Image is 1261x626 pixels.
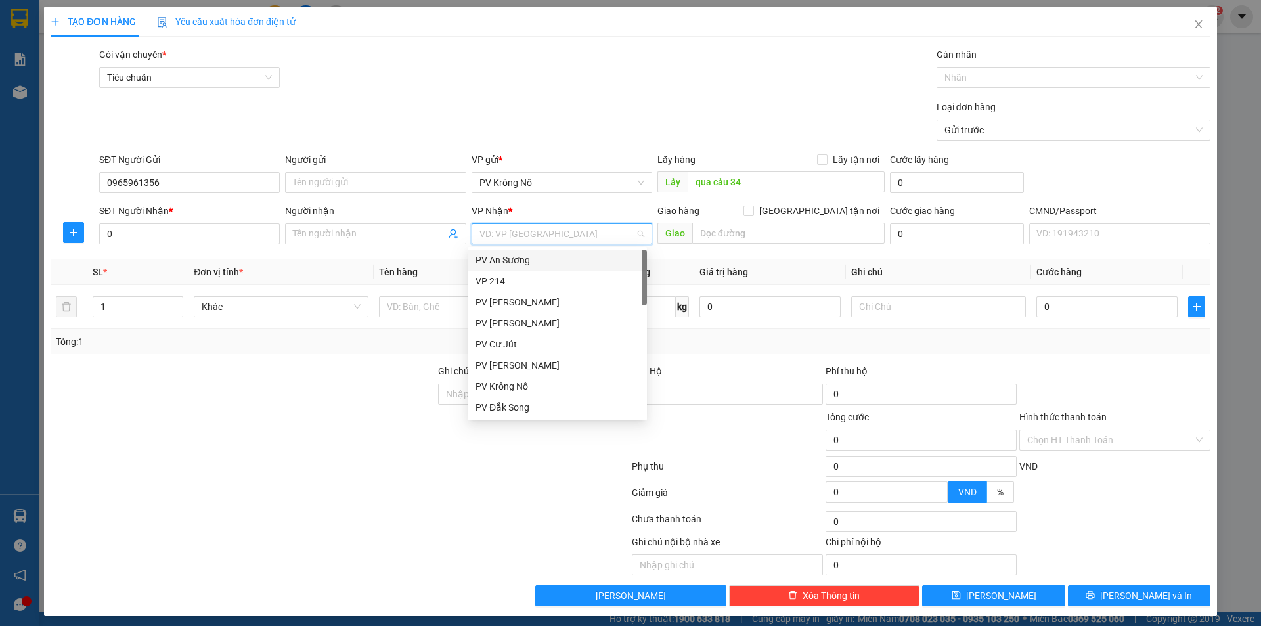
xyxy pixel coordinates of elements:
[99,49,166,60] span: Gói vận chuyển
[1188,296,1205,317] button: plus
[997,487,1004,497] span: %
[535,585,726,606] button: [PERSON_NAME]
[1019,412,1107,422] label: Hình thức thanh toán
[476,379,639,393] div: PV Krông Nô
[1029,204,1210,218] div: CMND/Passport
[379,267,418,277] span: Tên hàng
[692,223,885,244] input: Dọc đường
[803,589,860,603] span: Xóa Thông tin
[922,585,1065,606] button: save[PERSON_NAME]
[632,554,823,575] input: Nhập ghi chú
[448,229,458,239] span: user-add
[826,412,869,422] span: Tổng cước
[476,337,639,351] div: PV Cư Jút
[472,206,508,216] span: VP Nhận
[476,400,639,414] div: PV Đắk Song
[56,334,487,349] div: Tổng: 1
[630,485,824,508] div: Giảm giá
[468,271,647,292] div: VP 214
[45,79,152,89] strong: BIÊN NHẬN GỬI HÀNG HOÁ
[132,49,185,59] span: KN09250408
[468,397,647,418] div: PV Đắk Song
[952,591,961,601] span: save
[890,206,955,216] label: Cước giao hàng
[476,295,639,309] div: PV [PERSON_NAME]
[846,259,1031,285] th: Ghi chú
[851,296,1026,317] input: Ghi Chú
[438,366,510,376] label: Ghi chú đơn hàng
[13,91,27,110] span: Nơi gửi:
[107,68,272,87] span: Tiêu chuẩn
[937,102,996,112] label: Loại đơn hàng
[157,17,167,28] img: icon
[729,585,920,606] button: deleteXóa Thông tin
[285,204,466,218] div: Người nhận
[476,253,639,267] div: PV An Sương
[468,250,647,271] div: PV An Sương
[699,267,748,277] span: Giá trị hàng
[958,487,977,497] span: VND
[890,154,949,165] label: Cước lấy hàng
[194,267,243,277] span: Đơn vị tính
[476,358,639,372] div: PV [PERSON_NAME]
[99,152,280,167] div: SĐT Người Gửi
[632,366,662,376] span: Thu Hộ
[754,204,885,218] span: [GEOGRAPHIC_DATA] tận nơi
[1189,302,1205,312] span: plus
[630,512,824,535] div: Chưa thanh toán
[1086,591,1095,601] span: printer
[64,227,83,238] span: plus
[285,152,466,167] div: Người gửi
[1100,589,1192,603] span: [PERSON_NAME] và In
[93,267,103,277] span: SL
[56,296,77,317] button: delete
[51,17,60,26] span: plus
[630,459,824,482] div: Phụ thu
[1019,461,1038,472] span: VND
[937,49,977,60] label: Gán nhãn
[676,296,689,317] span: kg
[596,589,666,603] span: [PERSON_NAME]
[657,223,692,244] span: Giao
[63,222,84,243] button: plus
[45,92,82,99] span: PV Krông Nô
[100,91,122,110] span: Nơi nhận:
[1068,585,1210,606] button: printer[PERSON_NAME] và In
[657,154,696,165] span: Lấy hàng
[966,589,1036,603] span: [PERSON_NAME]
[944,120,1203,140] span: Gửi trước
[1180,7,1217,43] button: Close
[34,21,106,70] strong: CÔNG TY TNHH [GEOGRAPHIC_DATA] 214 QL13 - P.26 - Q.BÌNH THẠNH - TP HCM 1900888606
[1193,19,1204,30] span: close
[688,171,885,192] input: Dọc đường
[826,364,1017,384] div: Phí thu hộ
[13,30,30,62] img: logo
[202,297,361,317] span: Khác
[657,171,688,192] span: Lấy
[476,274,639,288] div: VP 214
[828,152,885,167] span: Lấy tận nơi
[890,172,1024,193] input: Cước lấy hàng
[788,591,797,601] span: delete
[468,292,647,313] div: PV Mang Yang
[468,376,647,397] div: PV Krông Nô
[438,384,629,405] input: Ghi chú đơn hàng
[472,152,652,167] div: VP gửi
[157,16,296,27] span: Yêu cầu xuất hóa đơn điện tử
[1036,267,1082,277] span: Cước hàng
[657,206,699,216] span: Giao hàng
[468,313,647,334] div: PV Đức Xuyên
[468,334,647,355] div: PV Cư Jút
[632,535,823,554] div: Ghi chú nội bộ nhà xe
[132,95,153,102] span: VP 214
[479,173,644,192] span: PV Krông Nô
[890,223,1024,244] input: Cước giao hàng
[99,204,280,218] div: SĐT Người Nhận
[468,355,647,376] div: PV Nam Đong
[826,535,1017,554] div: Chi phí nội bộ
[699,296,841,317] input: 0
[51,16,136,27] span: TẠO ĐƠN HÀNG
[125,59,185,69] span: 14:49:40 [DATE]
[476,316,639,330] div: PV [PERSON_NAME]
[379,296,554,317] input: VD: Bàn, Ghế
